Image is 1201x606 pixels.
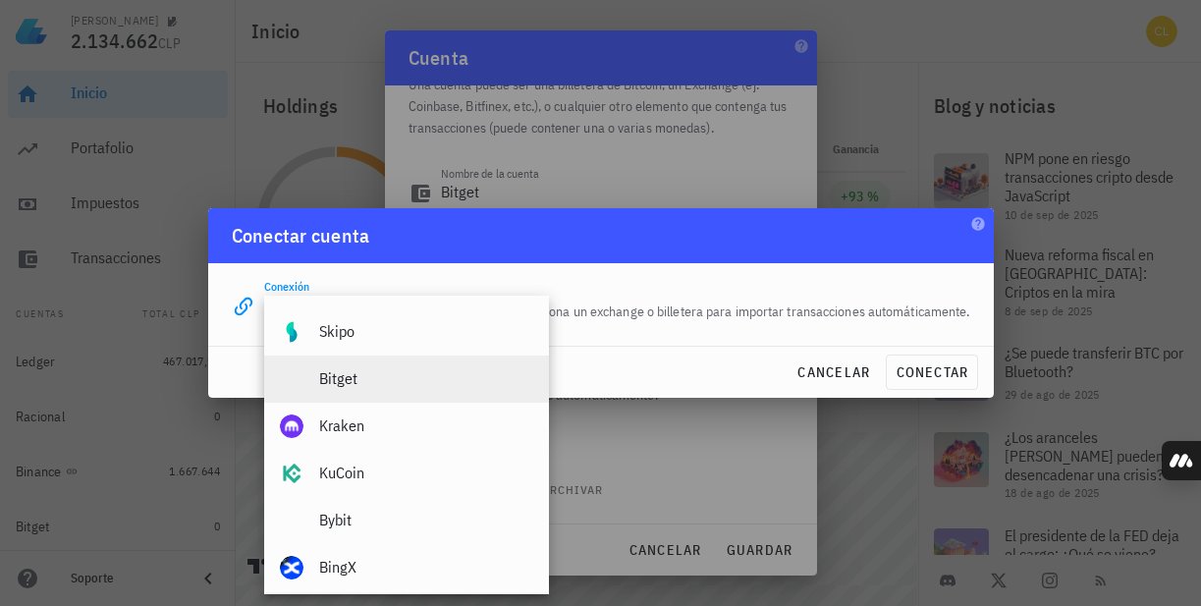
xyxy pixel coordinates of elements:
[319,322,533,341] div: Skipo
[232,220,370,251] div: Conectar cuenta
[473,289,981,334] div: Selecciona un exchange o billetera para importar transacciones automáticamente.
[264,291,435,322] input: Seleccionar una conexión
[895,363,968,381] span: conectar
[886,355,977,390] button: conectar
[319,369,533,388] div: Bitget
[264,279,309,294] label: Conexión
[319,464,533,482] div: KuCoin
[319,511,533,529] div: Bybit
[319,416,533,435] div: Kraken
[319,558,533,577] div: BingX
[789,355,878,390] button: cancelar
[796,363,870,381] span: cancelar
